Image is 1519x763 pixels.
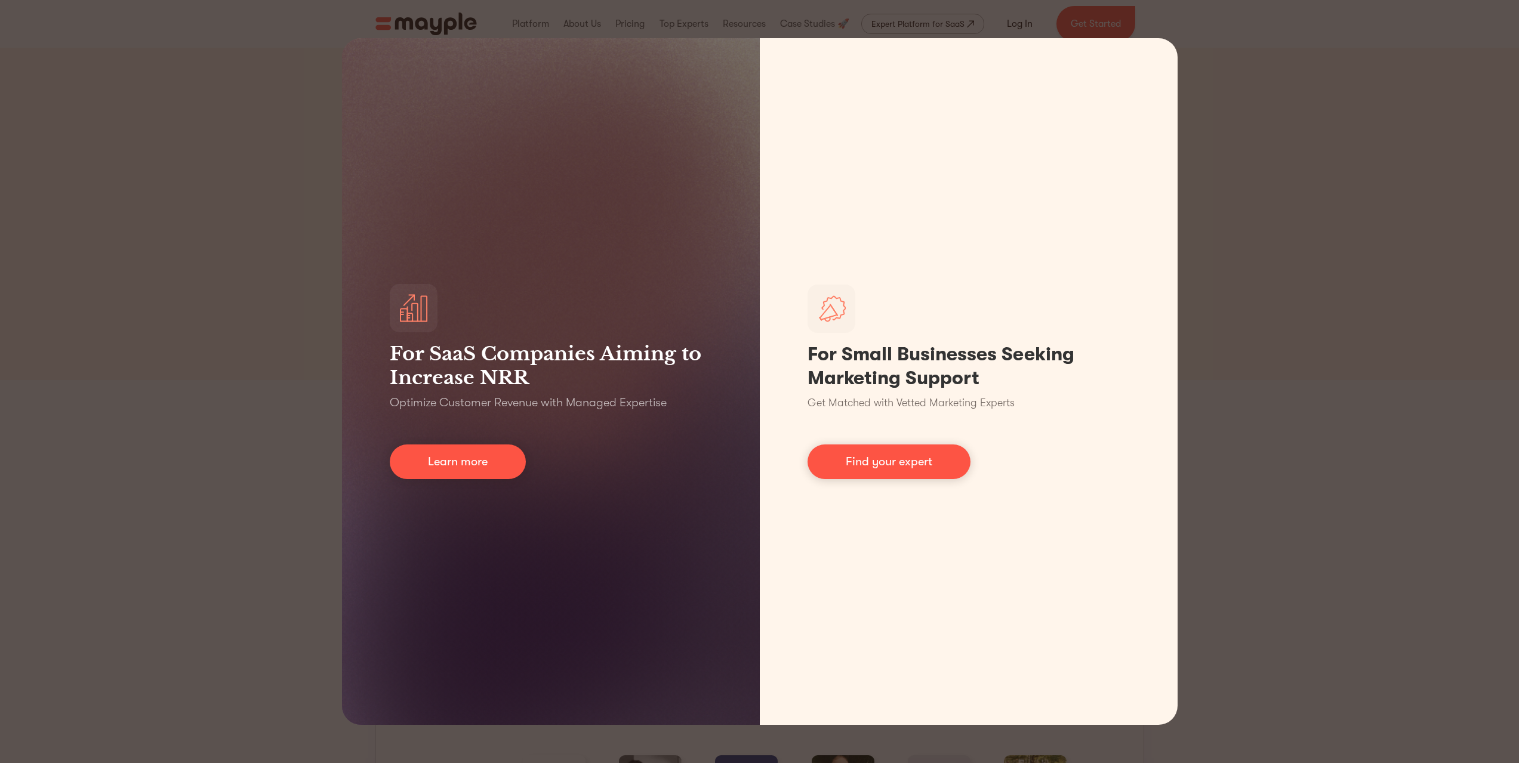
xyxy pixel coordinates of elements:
h3: For SaaS Companies Aiming to Increase NRR [390,342,712,390]
p: Get Matched with Vetted Marketing Experts [808,395,1015,411]
p: Optimize Customer Revenue with Managed Expertise [390,394,667,411]
h1: For Small Businesses Seeking Marketing Support [808,342,1130,390]
a: Learn more [390,444,526,479]
a: Find your expert [808,444,970,479]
